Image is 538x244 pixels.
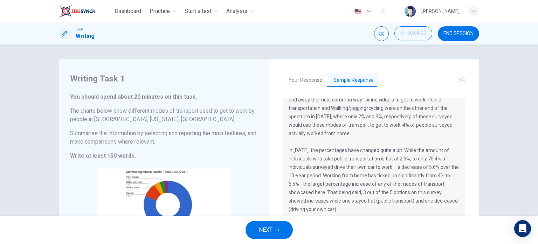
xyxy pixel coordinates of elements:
[328,73,379,88] button: Sample Response
[353,9,362,14] img: en
[70,129,257,146] h6: Summarise the information by selecting and reporting the main features, and make comparisons wher...
[283,73,465,88] div: basic tabs example
[405,6,416,17] img: Profile picture
[112,5,144,18] button: Dashboard
[223,5,256,18] button: Analysis
[70,93,257,101] h6: You should spend about 20 minutes on this task.
[150,7,170,15] span: Practice
[115,7,141,15] span: Dashboard
[70,73,257,84] h4: Writing Task 1
[76,32,95,40] h1: Writing
[70,152,136,159] strong: Write at least 150 words.
[147,5,179,18] button: Practice
[185,7,212,15] span: Start a test
[407,31,426,36] span: 00:04:00
[59,4,112,18] a: EduSynch logo
[259,225,273,235] span: NEXT
[70,107,257,124] h6: The charts below show different modes of transport used to get to work by people in [GEOGRAPHIC_D...
[226,7,247,15] span: Analysis
[246,221,293,239] button: NEXT
[76,27,83,32] span: CEFR
[394,26,432,40] button: 00:04:00
[443,31,474,37] span: END SESSION
[514,220,531,237] div: Open Intercom Messenger
[289,45,460,213] p: The two pie charts show the primary modes of transport used by individuals in [GEOGRAPHIC_DATA], ...
[438,26,479,41] button: END SESSION
[421,7,460,15] div: [PERSON_NAME]
[394,26,432,41] div: Hide
[283,73,328,88] button: Your Response
[374,26,389,41] div: Mute
[182,5,221,18] button: Start a test
[59,4,96,18] img: EduSynch logo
